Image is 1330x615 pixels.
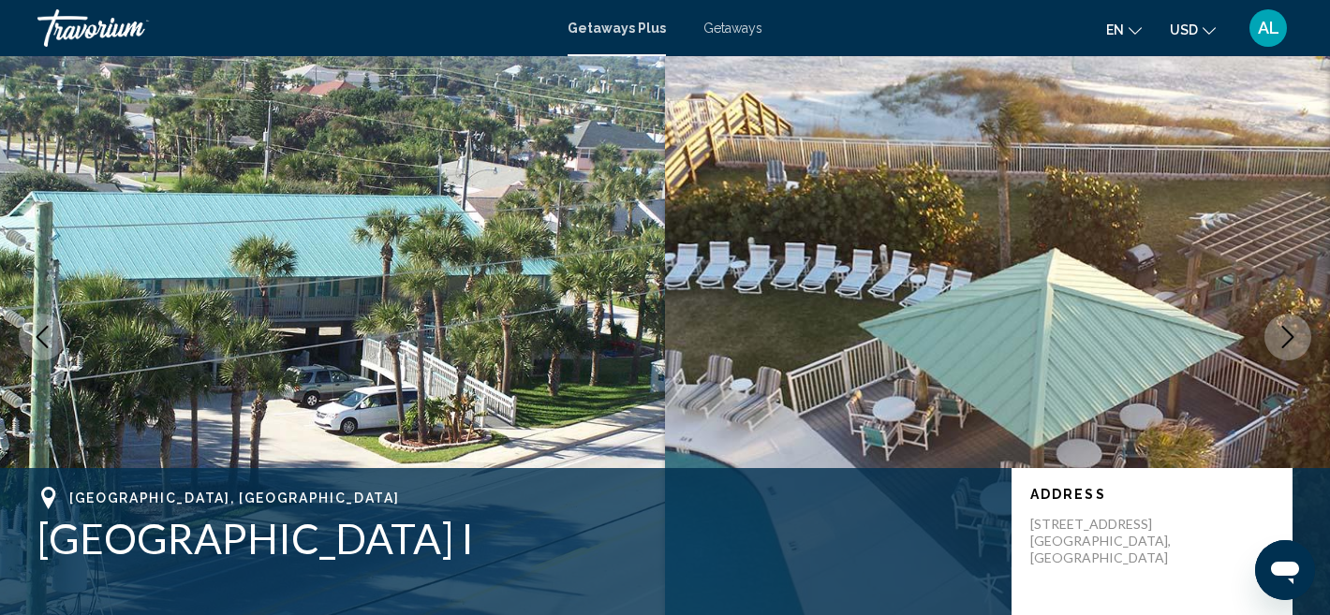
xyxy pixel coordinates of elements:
iframe: Button to launch messaging window [1255,540,1315,600]
button: User Menu [1244,8,1293,48]
p: [STREET_ADDRESS] [GEOGRAPHIC_DATA], [GEOGRAPHIC_DATA] [1030,516,1180,566]
span: AL [1258,19,1279,37]
span: USD [1170,22,1198,37]
a: Travorium [37,9,549,47]
h1: [GEOGRAPHIC_DATA] I [37,514,993,563]
p: Address [1030,487,1274,502]
a: Getaways [703,21,762,36]
button: Change currency [1170,16,1216,43]
span: en [1106,22,1124,37]
button: Next image [1264,314,1311,360]
button: Previous image [19,314,66,360]
span: [GEOGRAPHIC_DATA], [GEOGRAPHIC_DATA] [69,491,399,505]
button: Change language [1106,16,1142,43]
a: Getaways Plus [568,21,666,36]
